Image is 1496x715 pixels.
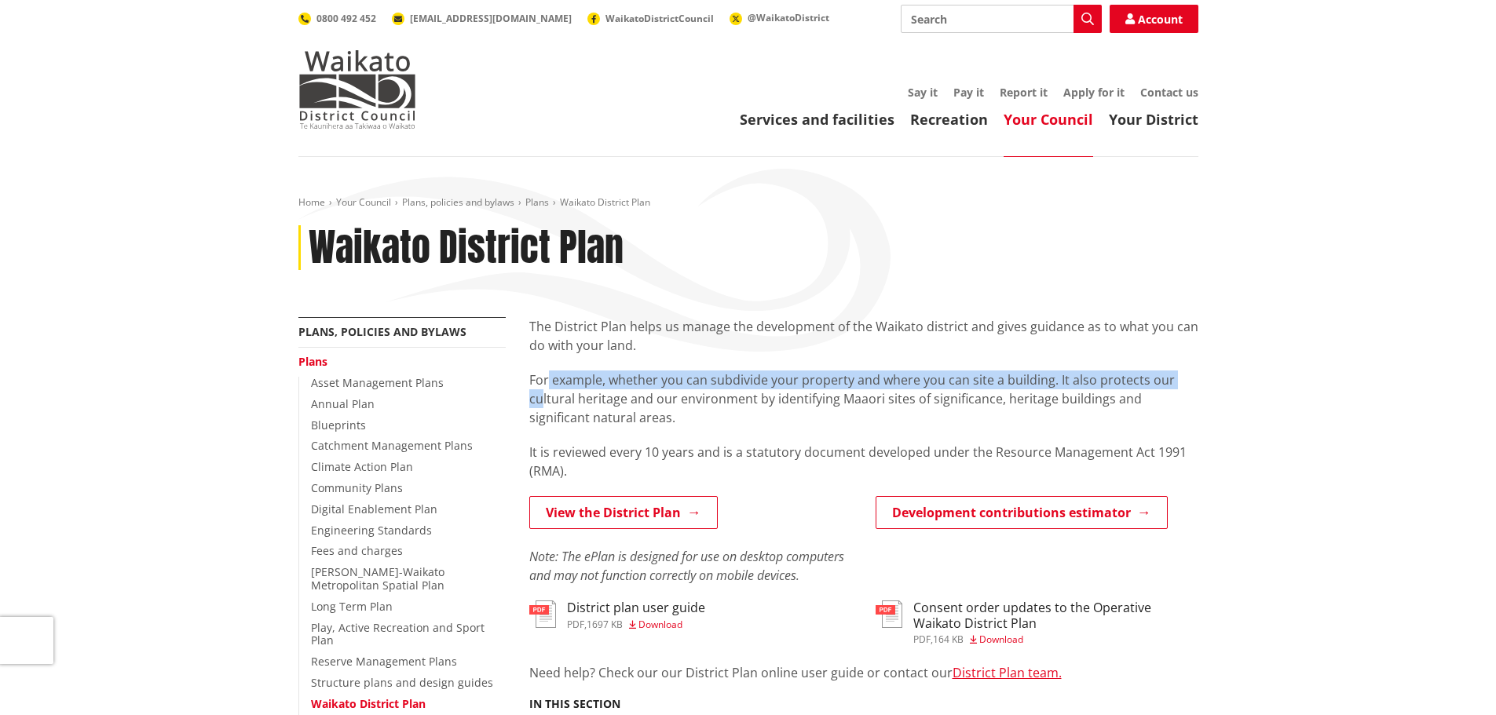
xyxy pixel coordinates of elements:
a: @WaikatoDistrict [730,11,829,24]
h3: Consent order updates to the Operative Waikato District Plan [913,600,1198,630]
a: Your District [1109,110,1198,129]
p: Need help? Check our our District Plan online user guide or contact our [529,663,1198,682]
span: 164 KB [933,633,964,646]
a: Services and facilities [740,110,894,129]
a: Say it [908,85,938,100]
span: pdf [913,633,931,646]
span: 1697 KB [587,618,623,631]
a: Plans [525,195,549,209]
a: Fees and charges [311,543,403,558]
iframe: Messenger Launcher [1424,649,1480,706]
a: Recreation [910,110,988,129]
a: Engineering Standards [311,523,432,538]
a: Pay it [953,85,984,100]
img: Waikato District Council - Te Kaunihera aa Takiwaa o Waikato [298,50,416,129]
a: Your Council [336,195,391,209]
a: Digital Enablement Plan [311,502,437,516]
a: Your Council [1004,110,1093,129]
a: Reserve Management Plans [311,654,457,669]
span: Waikato District Plan [560,195,650,209]
p: The District Plan helps us manage the development of the Waikato district and gives guidance as t... [529,317,1198,355]
a: Plans [298,354,327,369]
em: Note: The ePlan is designed for use on desktop computers and may not function correctly on mobile... [529,548,844,584]
a: Catchment Management Plans [311,438,473,453]
a: District Plan team. [953,664,1062,681]
a: Apply for it [1063,85,1125,100]
a: WaikatoDistrictCouncil [587,12,714,25]
a: Community Plans [311,480,403,495]
a: Contact us [1140,85,1198,100]
nav: breadcrumb [298,196,1198,210]
a: Development contributions estimator [876,496,1168,529]
span: Download [638,618,682,631]
img: document-pdf.svg [876,600,902,628]
span: Download [979,633,1023,646]
span: @WaikatoDistrict [748,11,829,24]
a: View the District Plan [529,496,718,529]
input: Search input [901,5,1102,33]
img: document-pdf.svg [529,600,556,628]
a: Waikato District Plan [311,696,426,711]
h3: District plan user guide [567,600,705,615]
span: 0800 492 452 [316,12,376,25]
a: Play, Active Recreation and Sport Plan [311,620,485,648]
a: Blueprints [311,418,366,432]
a: Asset Management Plans [311,375,444,390]
a: [EMAIL_ADDRESS][DOMAIN_NAME] [392,12,572,25]
a: Climate Action Plan [311,459,413,474]
a: Structure plans and design guides [311,675,493,690]
a: [PERSON_NAME]-Waikato Metropolitan Spatial Plan [311,564,444,593]
a: District plan user guide pdf,1697 KB Download [529,600,705,629]
a: Annual Plan [311,396,375,411]
a: Long Term Plan [311,599,393,614]
h5: In this section [529,698,620,711]
span: WaikatoDistrictCouncil [605,12,714,25]
a: 0800 492 452 [298,12,376,25]
a: Report it [1000,85,1048,100]
p: For example, whether you can subdivide your property and where you can site a building. It also p... [529,370,1198,427]
span: [EMAIL_ADDRESS][DOMAIN_NAME] [410,12,572,25]
p: It is reviewed every 10 years and is a statutory document developed under the Resource Management... [529,443,1198,480]
h1: Waikato District Plan [309,225,624,271]
div: , [567,620,705,629]
div: , [913,635,1198,644]
a: Account [1110,5,1198,33]
span: pdf [567,618,584,631]
a: Consent order updates to the Operative Waikato District Plan pdf,164 KB Download [876,600,1198,644]
a: Home [298,195,325,209]
a: Plans, policies and bylaws [298,324,466,339]
a: Plans, policies and bylaws [402,195,514,209]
